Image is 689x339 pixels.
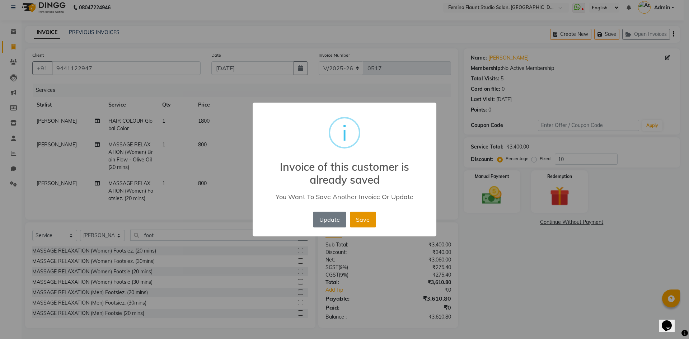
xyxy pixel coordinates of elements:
[342,118,347,147] div: i
[313,212,346,227] button: Update
[659,310,682,332] iframe: chat widget
[263,193,426,201] div: You Want To Save Another Invoice Or Update
[350,212,376,227] button: Save
[253,152,436,186] h2: Invoice of this customer is already saved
